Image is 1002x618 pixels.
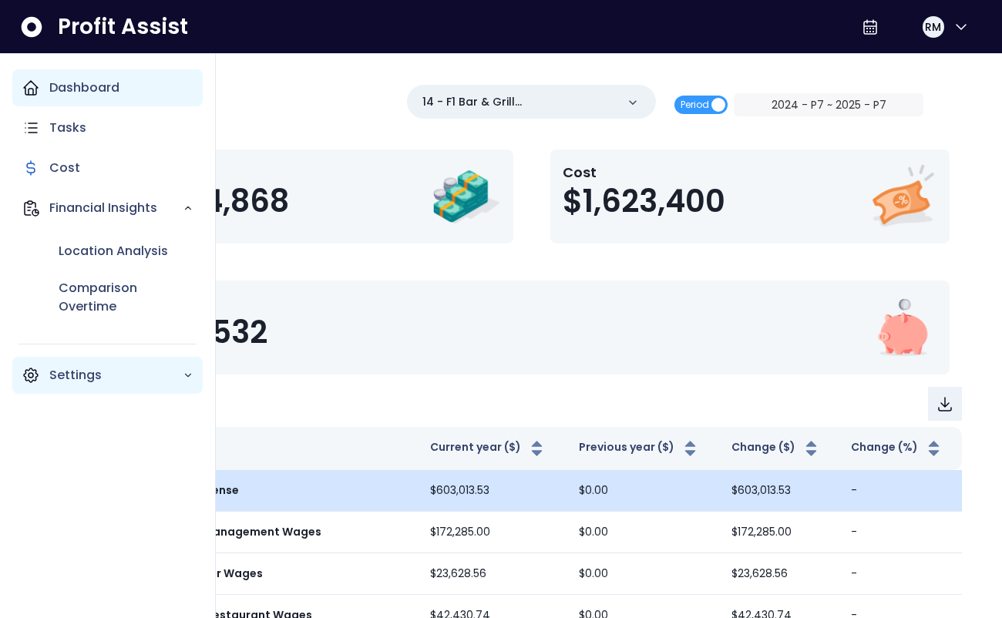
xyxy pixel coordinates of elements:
p: Settings [49,366,183,385]
span: Profit Assist [58,13,188,41]
p: Cost [563,162,725,183]
button: Change ($) [731,439,821,458]
button: Previous year ($) [579,439,700,458]
span: Period [681,96,709,114]
td: $172,285.00 [418,512,566,553]
button: 2024 - P7 ~ 2025 - P7 [734,93,923,116]
span: $1,623,400 [563,183,725,220]
td: $0.00 [567,512,719,553]
td: - [839,470,962,512]
p: Comparison Overtime [59,279,193,316]
img: Revenue [432,162,501,231]
td: $0.00 [567,470,719,512]
button: Change (%) [851,439,943,458]
img: Net Income [868,293,937,362]
td: - [839,553,962,595]
p: Cost [49,159,80,177]
p: Tasks [49,119,86,137]
td: $23,628.56 [418,553,566,595]
td: $172,285.00 [719,512,839,553]
button: Current year ($) [430,439,546,458]
span: RM [925,19,941,35]
td: $603,013.53 [418,470,566,512]
p: Location Analysis [59,242,168,260]
td: $23,628.56 [719,553,839,595]
img: Cost [868,162,937,231]
p: 6110 - Management Wages [170,524,321,540]
td: - [839,512,962,553]
p: Dashboard [49,79,119,97]
p: Financial Insights [49,199,183,217]
td: $0.00 [567,553,719,595]
p: 6115 - Bar Wages [170,566,263,582]
p: 14 - F1 Bar & Grill [GEOGRAPHIC_DATA](R365) [422,94,616,110]
button: Download [928,387,962,421]
td: $603,013.53 [719,470,839,512]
